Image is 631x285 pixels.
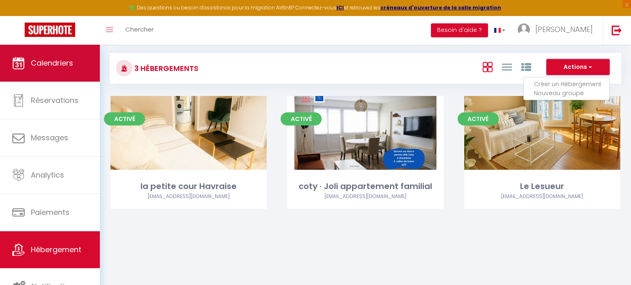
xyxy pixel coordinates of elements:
div: coty · Joli appartement familial [287,180,443,193]
li: Créer un Hébergement [534,80,609,89]
div: Le Lesueur [464,180,620,193]
span: Calendriers [31,58,73,68]
span: Messages [31,132,68,143]
a: ICI [336,4,344,11]
span: Activé [281,112,322,125]
a: Vue en Box [483,60,493,73]
img: logout [612,25,622,35]
button: Besoin d'aide ? [431,23,488,37]
span: Chercher [125,25,154,34]
a: Chercher [119,16,160,45]
span: Paiements [31,207,69,217]
div: la petite cour Havraise [111,180,267,193]
img: Super Booking [25,23,75,37]
div: Airbnb [464,193,620,201]
div: Airbnb [287,193,443,201]
span: Réservations [31,95,78,105]
li: Nouveau groupe [534,89,609,98]
span: Activé [458,112,499,125]
div: Airbnb [111,193,267,201]
span: [PERSON_NAME] [535,24,593,34]
a: Vue par Groupe [521,60,531,73]
h3: 3 Hébergements [132,59,198,78]
span: Hébergement [31,244,81,255]
button: Ouvrir le widget de chat LiveChat [7,3,31,28]
a: ... [PERSON_NAME] [511,16,603,45]
span: Activé [104,112,145,125]
span: Analytics [31,170,64,180]
a: créneaux d'ouverture de la salle migration [380,4,501,11]
img: ... [518,23,530,36]
a: Vue en Liste [502,60,512,73]
button: Actions [546,59,610,75]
